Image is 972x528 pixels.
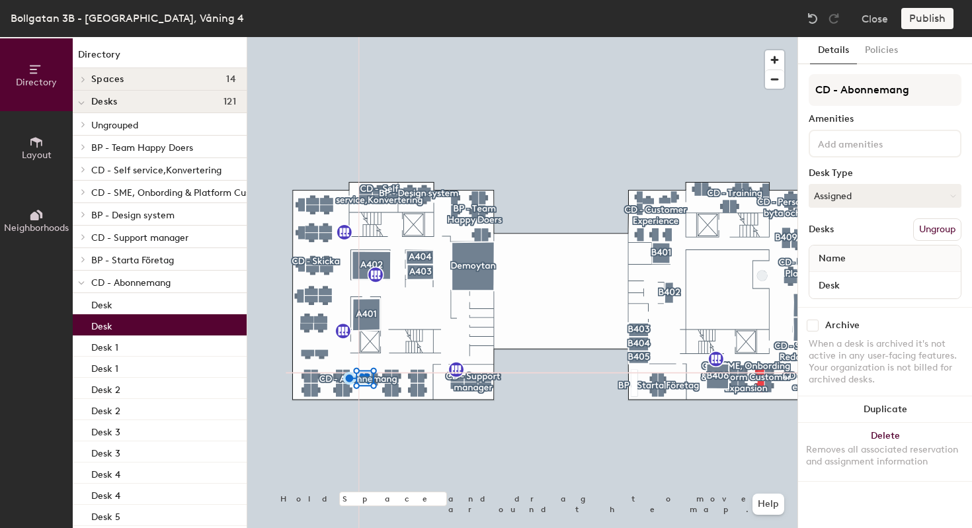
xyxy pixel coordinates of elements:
p: Desk [91,317,112,332]
p: Desk 2 [91,402,120,417]
input: Unnamed desk [812,276,958,294]
span: Spaces [91,74,124,85]
button: Help [752,494,784,515]
button: Assigned [809,184,961,208]
span: 14 [226,74,236,85]
span: CD - Self service,Konvertering [91,165,222,176]
h1: Directory [73,48,247,68]
button: Ungroup [913,218,961,241]
div: Amenities [809,114,961,124]
p: Desk [91,296,112,311]
span: 121 [223,97,236,107]
span: Desks [91,97,117,107]
p: Desk 5 [91,507,120,523]
span: Ungrouped [91,120,138,131]
span: Neighborhoods [4,222,69,234]
span: Layout [22,150,52,161]
span: BP - Design system [91,210,175,221]
img: Undo [806,12,819,25]
img: Redo [827,12,840,25]
span: CD - Abonnemang [91,277,171,288]
span: CD - Support manager [91,232,188,243]
div: Removes all associated reservation and assignment information [806,444,964,468]
span: CD - SME, Onbording & Platform Customer Expansion [91,187,322,198]
span: Directory [16,77,57,88]
button: Close [862,8,888,29]
span: Name [812,247,852,271]
button: DeleteRemoves all associated reservation and assignment information [798,423,972,481]
button: Details [810,37,857,64]
p: Desk 4 [91,465,120,480]
p: Desk 3 [91,444,120,459]
p: Desk 1 [91,359,118,374]
button: Policies [857,37,906,64]
p: Desk 3 [91,423,120,438]
button: Duplicate [798,396,972,423]
span: BP - Starta Företag [91,255,174,266]
p: Desk 4 [91,486,120,502]
span: BP - Team Happy Doers [91,142,193,154]
div: When a desk is archived it's not active in any user-facing features. Your organization is not bil... [809,338,961,386]
p: Desk 2 [91,380,120,396]
input: Add amenities [815,135,934,151]
div: Desk Type [809,168,961,179]
div: Archive [825,320,860,331]
div: Bollgatan 3B - [GEOGRAPHIC_DATA], Våning 4 [11,10,244,26]
div: Desks [809,224,834,235]
p: Desk 1 [91,338,118,353]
